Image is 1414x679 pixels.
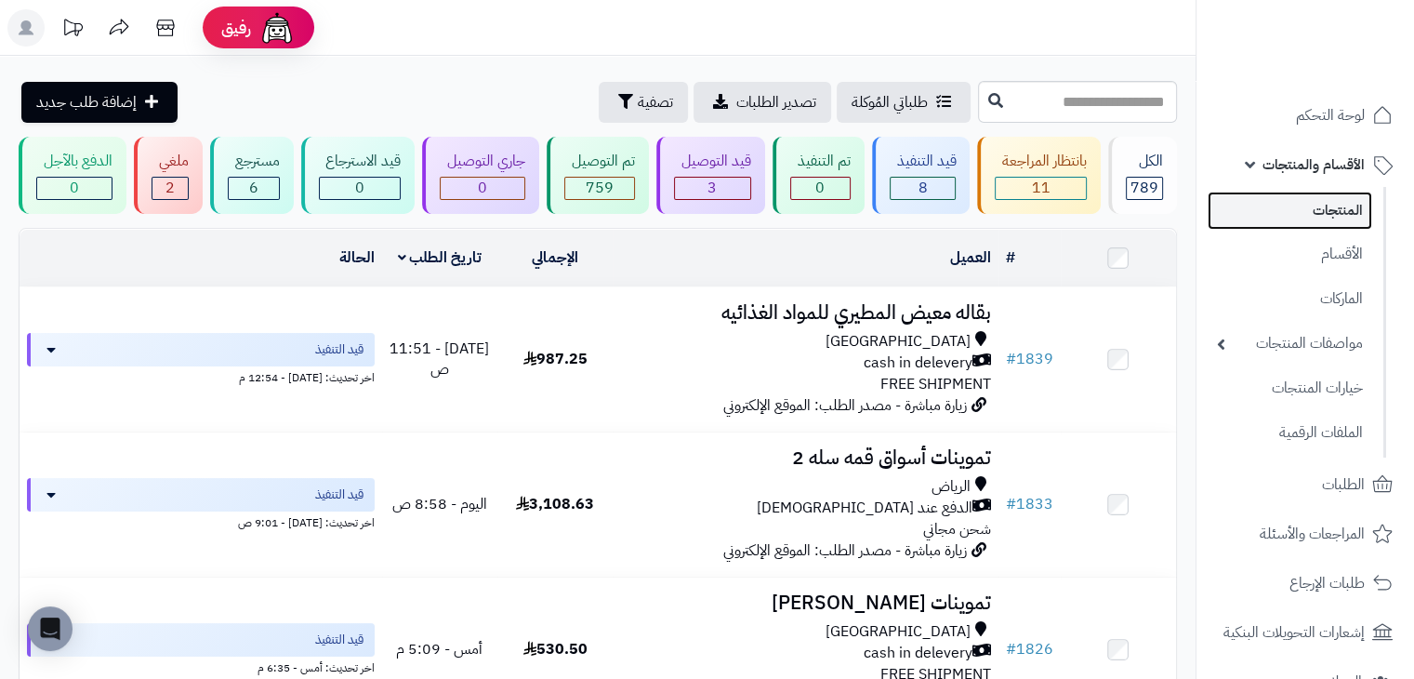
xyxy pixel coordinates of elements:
span: 3,108.63 [516,493,594,515]
div: 0 [441,178,524,199]
span: 0 [70,177,79,199]
span: الدفع عند [DEMOGRAPHIC_DATA] [757,498,972,519]
span: [GEOGRAPHIC_DATA] [826,331,971,353]
span: قيد التنفيذ [315,486,363,504]
span: إشعارات التحويلات البنكية [1223,619,1365,646]
a: العميل [950,246,991,269]
a: تاريخ الطلب [398,246,482,269]
span: cash in delevery [864,643,972,664]
span: تصفية [638,91,673,113]
div: الكل [1126,151,1163,172]
a: إشعارات التحويلات البنكية [1208,610,1403,655]
a: طلباتي المُوكلة [837,82,971,123]
div: اخر تحديث: أمس - 6:35 م [27,657,375,676]
span: طلباتي المُوكلة [852,91,928,113]
a: مواصفات المنتجات [1208,324,1372,364]
a: الأقسام [1208,234,1372,274]
div: 759 [565,178,634,199]
a: الحالة [339,246,375,269]
a: جاري التوصيل 0 [418,137,543,214]
span: تصدير الطلبات [736,91,816,113]
a: المنتجات [1208,192,1372,230]
a: طلبات الإرجاع [1208,561,1403,606]
a: إضافة طلب جديد [21,82,178,123]
img: logo-2.png [1288,33,1396,72]
span: FREE SHIPMENT [880,373,991,395]
span: 6 [249,177,258,199]
a: الطلبات [1208,462,1403,507]
span: 0 [478,177,487,199]
span: 759 [586,177,614,199]
a: لوحة التحكم [1208,93,1403,138]
div: 2 [152,178,188,199]
span: cash in delevery [864,353,972,374]
div: 8 [891,178,956,199]
span: 789 [1130,177,1158,199]
h3: تموينات أسواق قمه سله 2 [620,447,990,469]
span: زيارة مباشرة - مصدر الطلب: الموقع الإلكتروني [723,394,967,417]
a: #1826 [1006,638,1053,660]
a: تم التنفيذ 0 [769,137,868,214]
span: الأقسام والمنتجات [1262,152,1365,178]
span: 0 [815,177,825,199]
div: 0 [320,178,401,199]
a: تحديثات المنصة [49,9,96,51]
span: # [1006,493,1016,515]
a: خيارات المنتجات [1208,368,1372,408]
span: زيارة مباشرة - مصدر الطلب: الموقع الإلكتروني [723,539,967,562]
span: 2 [165,177,175,199]
span: 987.25 [523,348,588,370]
a: #1833 [1006,493,1053,515]
div: بانتظار المراجعة [995,151,1087,172]
span: 3 [707,177,717,199]
span: قيد التنفيذ [315,340,363,359]
span: # [1006,348,1016,370]
div: اخر تحديث: [DATE] - 12:54 م [27,366,375,386]
div: 0 [37,178,112,199]
span: أمس - 5:09 م [396,638,482,660]
span: شحن مجاني [923,518,991,540]
a: تم التوصيل 759 [543,137,653,214]
span: رفيق [221,17,251,39]
div: 11 [996,178,1086,199]
a: # [1006,246,1015,269]
div: جاري التوصيل [440,151,525,172]
h3: تموينات [PERSON_NAME] [620,592,990,614]
div: ملغي [152,151,189,172]
div: 3 [675,178,750,199]
a: #1839 [1006,348,1053,370]
a: ملغي 2 [130,137,206,214]
div: 6 [229,178,279,199]
a: الماركات [1208,279,1372,319]
span: 8 [918,177,927,199]
span: [DATE] - 11:51 ص [390,338,489,381]
button: تصفية [599,82,688,123]
img: ai-face.png [258,9,296,47]
span: الرياض [932,476,971,498]
a: الدفع بالآجل 0 [15,137,130,214]
div: تم التنفيذ [790,151,851,172]
span: 11 [1032,177,1051,199]
a: الكل789 [1104,137,1181,214]
span: اليوم - 8:58 ص [392,493,487,515]
div: اخر تحديث: [DATE] - 9:01 ص [27,512,375,531]
span: # [1006,638,1016,660]
h3: بقاله معيض المطيري للمواد الغذائيه [620,302,990,324]
div: قيد الاسترجاع [319,151,402,172]
span: قيد التنفيذ [315,631,363,649]
a: قيد التوصيل 3 [653,137,769,214]
div: Open Intercom Messenger [28,606,73,651]
span: [GEOGRAPHIC_DATA] [826,621,971,643]
a: تصدير الطلبات [694,82,831,123]
span: إضافة طلب جديد [36,91,137,113]
span: لوحة التحكم [1296,102,1365,128]
a: مسترجع 6 [206,137,297,214]
a: المراجعات والأسئلة [1208,512,1403,556]
div: قيد التنفيذ [890,151,957,172]
div: تم التوصيل [564,151,635,172]
a: الملفات الرقمية [1208,413,1372,453]
div: قيد التوصيل [674,151,751,172]
span: طلبات الإرجاع [1289,570,1365,596]
a: الإجمالي [532,246,578,269]
span: الطلبات [1322,472,1365,498]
